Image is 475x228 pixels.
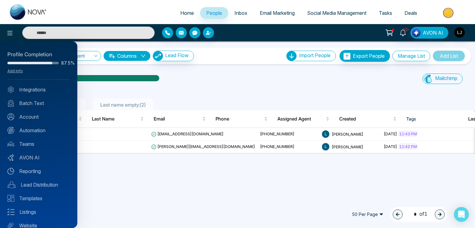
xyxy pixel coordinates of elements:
div: Open Intercom Messenger [454,207,469,222]
img: batch_text_white.png [7,100,14,107]
a: Templates [7,195,70,202]
img: Templates.svg [7,195,14,202]
img: Avon-AI.svg [7,154,14,161]
img: Reporting.svg [7,168,14,175]
a: Account [7,113,70,120]
a: AVON AI [7,154,70,161]
a: Listings [7,208,70,216]
img: Account.svg [7,113,14,120]
img: Automation.svg [7,127,14,134]
a: Teams [7,140,70,148]
img: Lead-dist.svg [7,181,16,188]
a: Batch Text [7,99,70,107]
span: 87.5% [61,61,70,65]
a: Lead Distribution [7,181,70,188]
a: Reporting [7,167,70,175]
img: Integrated.svg [7,86,14,93]
a: Integrations [7,86,70,93]
div: Profile Completion [7,51,70,59]
img: team.svg [7,141,14,147]
a: Add Info [7,69,23,73]
img: Listings.svg [7,209,15,215]
a: Automation [7,127,70,134]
